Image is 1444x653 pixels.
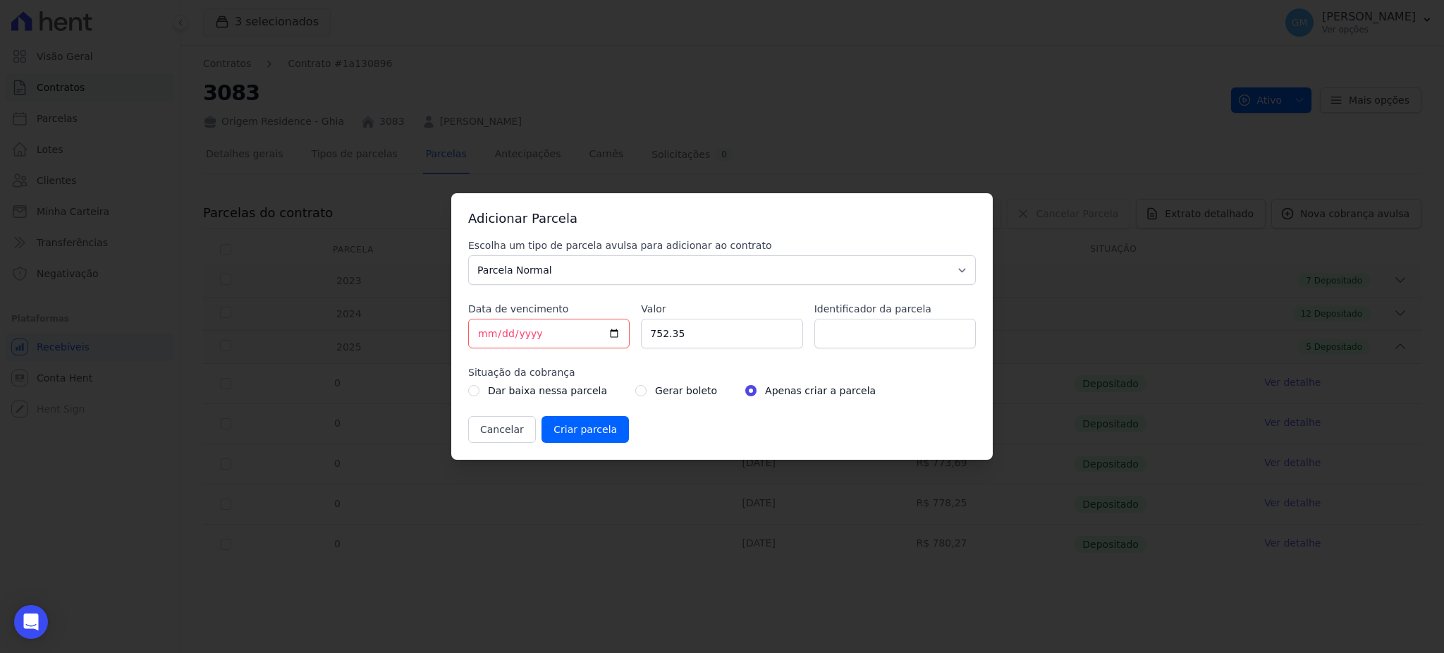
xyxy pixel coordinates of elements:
[488,382,607,399] label: Dar baixa nessa parcela
[14,605,48,639] div: Open Intercom Messenger
[765,382,876,399] label: Apenas criar a parcela
[468,365,976,379] label: Situação da cobrança
[468,238,976,252] label: Escolha um tipo de parcela avulsa para adicionar ao contrato
[468,302,630,316] label: Data de vencimento
[468,416,536,443] button: Cancelar
[655,382,717,399] label: Gerar boleto
[814,302,976,316] label: Identificador da parcela
[468,210,976,227] h3: Adicionar Parcela
[641,302,802,316] label: Valor
[541,416,629,443] input: Criar parcela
